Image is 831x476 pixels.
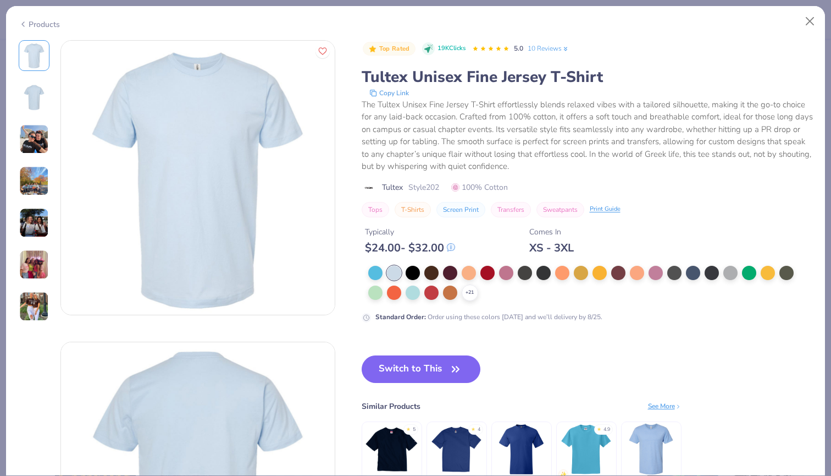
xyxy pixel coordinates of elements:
[363,42,416,56] button: Badge Button
[408,182,439,193] span: Style 202
[382,182,403,193] span: Tultex
[437,44,466,53] span: 19K Clicks
[366,87,412,99] button: copy to clipboard
[365,423,418,475] img: Champion Adult Heritage Jersey T-Shirt
[451,182,508,193] span: 100% Cotton
[368,45,377,53] img: Top Rated sort
[362,183,376,192] img: brand logo
[19,292,49,321] img: User generated content
[19,166,49,196] img: User generated content
[560,423,612,475] img: Jerzees Adult Dri-Power® Active T-Shirt
[362,67,813,87] div: Tultex Unisex Fine Jersey T-Shirt
[430,423,483,475] img: Hanes Hanes Adult Cool Dri® With Freshiq T-Shirt
[413,426,416,434] div: 5
[61,41,335,315] img: Front
[375,313,426,321] strong: Standard Order :
[436,202,485,217] button: Screen Print
[472,40,509,58] div: 5.0 Stars
[529,241,574,255] div: XS - 3XL
[19,19,60,30] div: Products
[365,241,455,255] div: $ 24.00 - $ 32.00
[471,426,475,430] div: ★
[590,205,621,214] div: Print Guide
[528,43,569,53] a: 10 Reviews
[597,426,601,430] div: ★
[491,202,531,217] button: Transfers
[21,84,47,111] img: Back
[495,423,547,475] img: Hanes Adult Beefy-T® With Pocket
[514,44,523,53] span: 5.0
[379,46,410,52] span: Top Rated
[648,401,682,411] div: See More
[362,401,420,412] div: Similar Products
[362,99,813,173] div: The Tultex Unisex Fine Jersey T-Shirt effortlessly blends relaxed vibes with a tailored silhouett...
[603,426,610,434] div: 4.9
[19,124,49,154] img: User generated content
[406,426,411,430] div: ★
[315,44,330,58] button: Like
[19,250,49,280] img: User generated content
[395,202,431,217] button: T-Shirts
[625,423,677,475] img: Jerzees Adult Premium Blend Ring-Spun T-Shirt
[362,202,389,217] button: Tops
[529,226,574,238] div: Comes In
[478,426,480,434] div: 4
[466,289,474,297] span: + 21
[365,226,455,238] div: Typically
[19,208,49,238] img: User generated content
[362,355,481,383] button: Switch to This
[21,42,47,69] img: Front
[536,202,584,217] button: Sweatpants
[375,312,602,322] div: Order using these colors [DATE] and we’ll delivery by 8/25.
[800,11,821,32] button: Close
